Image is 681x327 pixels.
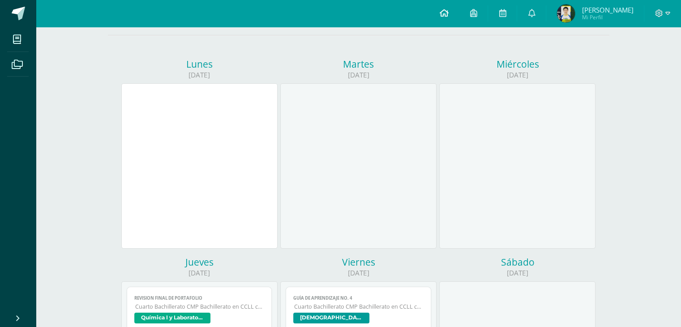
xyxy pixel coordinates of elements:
span: Cuarto Bachillerato CMP Bachillerato en CCLL con Orientación en Computación [294,303,424,310]
span: Revision final de portafolio [134,295,265,301]
img: b81d76627efbc39546ad2b02ffd2af7b.png [557,4,575,22]
span: Guía de aprendizaje No. 4 [293,295,424,301]
div: [DATE] [439,268,595,278]
div: Miércoles [439,58,595,70]
div: Viernes [280,256,437,268]
span: Cuarto Bachillerato CMP Bachillerato en CCLL con Orientación en Computación [135,303,265,310]
span: [PERSON_NAME] [582,5,633,14]
div: [DATE] [280,268,437,278]
div: Jueves [121,256,278,268]
span: Mi Perfil [582,13,633,21]
div: [DATE] [121,268,278,278]
div: [DATE] [439,70,595,80]
div: Sábado [439,256,595,268]
div: [DATE] [280,70,437,80]
div: Martes [280,58,437,70]
span: [DEMOGRAPHIC_DATA] [293,313,369,323]
div: Lunes [121,58,278,70]
div: [DATE] [121,70,278,80]
span: Química I y Laboratorio [134,313,210,323]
